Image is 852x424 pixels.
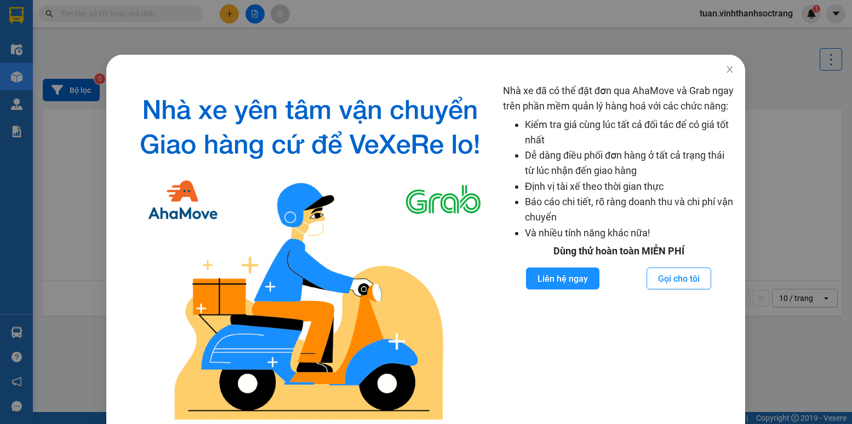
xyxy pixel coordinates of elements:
div: Dùng thử hoàn toàn MIỄN PHÍ [503,243,734,259]
li: Báo cáo chi tiết, rõ ràng doanh thu và chi phí vận chuyển [525,194,734,225]
button: Gọi cho tôi [647,268,711,289]
span: Liên hệ ngay [538,272,588,286]
li: Định vị tài xế theo thời gian thực [525,179,734,194]
li: Dễ dàng điều phối đơn hàng ở tất cả trạng thái từ lúc nhận đến giao hàng [525,148,734,179]
span: Gọi cho tôi [658,272,700,286]
button: Close [715,55,746,85]
span: close [726,65,735,74]
li: Và nhiều tính năng khác nữa! [525,225,734,241]
li: Kiểm tra giá cùng lúc tất cả đối tác để có giá tốt nhất [525,117,734,148]
button: Liên hệ ngay [527,268,600,289]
